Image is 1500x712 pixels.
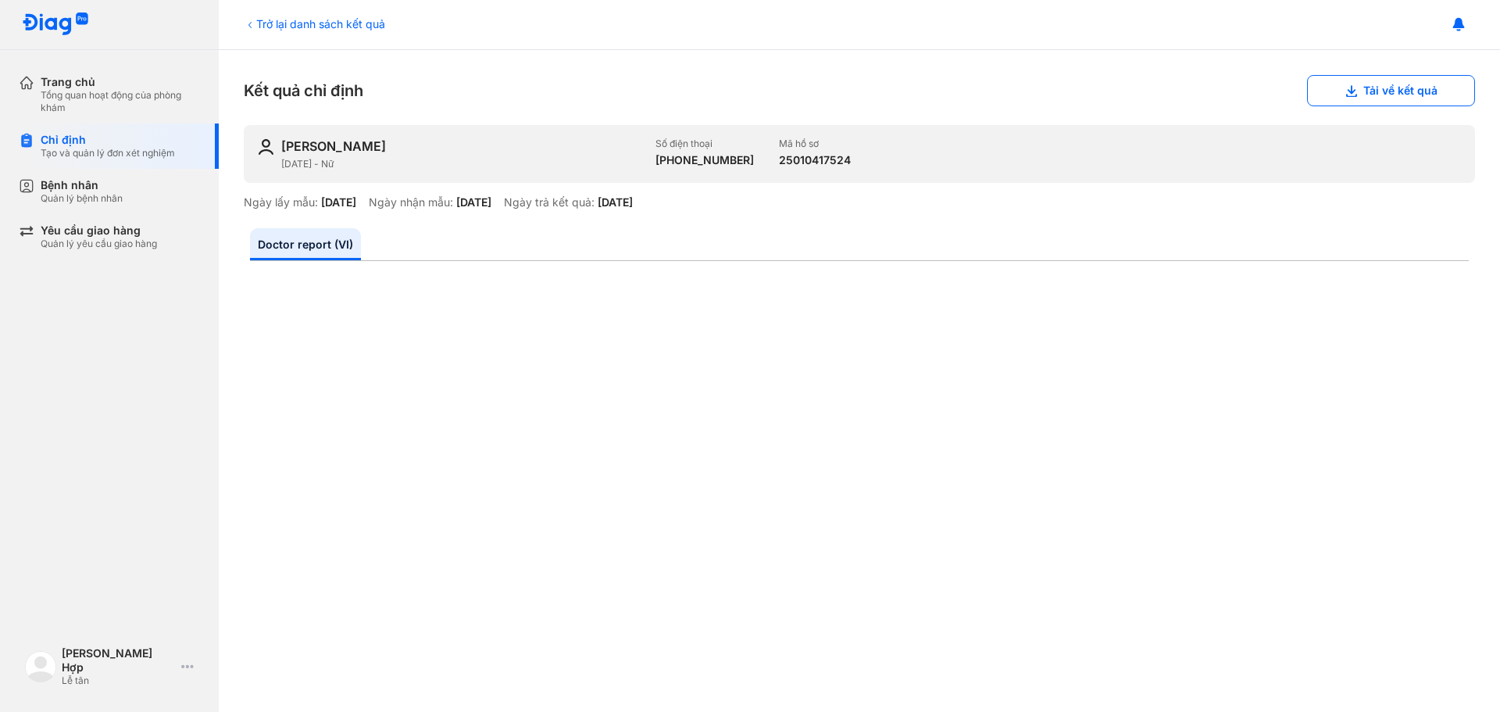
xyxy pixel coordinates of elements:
div: Ngày nhận mẫu: [369,195,453,209]
div: Yêu cầu giao hàng [41,224,157,238]
img: user-icon [256,138,275,156]
div: 25010417524 [779,153,851,167]
div: [DATE] [456,195,491,209]
div: Bệnh nhân [41,178,123,192]
div: Chỉ định [41,133,175,147]
div: Mã hồ sơ [779,138,851,150]
div: Lễ tân [62,674,175,687]
div: Trang chủ [41,75,200,89]
div: [PERSON_NAME] [281,138,386,155]
div: [DATE] - Nữ [281,158,643,170]
div: [PHONE_NUMBER] [655,153,754,167]
div: Tạo và quản lý đơn xét nghiệm [41,147,175,159]
div: [DATE] [598,195,633,209]
button: Tải về kết quả [1307,75,1475,106]
a: Doctor report (VI) [250,228,361,260]
div: [DATE] [321,195,356,209]
div: Tổng quan hoạt động của phòng khám [41,89,200,114]
div: [PERSON_NAME] Hợp [62,646,175,674]
div: Quản lý bệnh nhân [41,192,123,205]
img: logo [25,651,56,682]
div: Số điện thoại [655,138,754,150]
div: Quản lý yêu cầu giao hàng [41,238,157,250]
div: Ngày lấy mẫu: [244,195,318,209]
div: Trở lại danh sách kết quả [244,16,385,32]
div: Ngày trả kết quả: [504,195,595,209]
div: Kết quả chỉ định [244,75,1475,106]
img: logo [22,13,89,37]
